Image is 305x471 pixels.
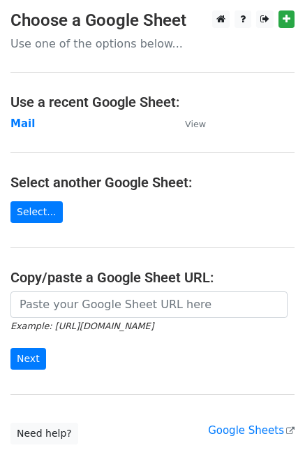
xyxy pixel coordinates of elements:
[10,269,295,286] h4: Copy/paste a Google Sheet URL:
[10,10,295,31] h3: Choose a Google Sheet
[10,94,295,110] h4: Use a recent Google Sheet:
[10,321,154,331] small: Example: [URL][DOMAIN_NAME]
[10,423,78,444] a: Need help?
[171,117,206,130] a: View
[10,36,295,51] p: Use one of the options below...
[10,117,35,130] a: Mail
[10,174,295,191] h4: Select another Google Sheet:
[185,119,206,129] small: View
[10,348,46,370] input: Next
[10,291,288,318] input: Paste your Google Sheet URL here
[10,201,63,223] a: Select...
[208,424,295,437] a: Google Sheets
